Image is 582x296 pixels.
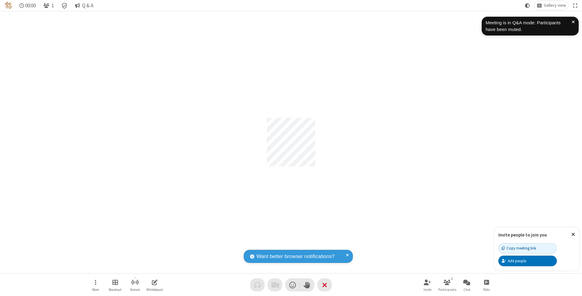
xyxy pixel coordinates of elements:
div: Meeting details Encryption enabled [59,1,70,10]
button: Open poll [477,276,496,294]
button: Q & A [72,1,96,10]
button: End or leave meeting [317,278,332,291]
button: Copy meeting link [498,243,557,253]
button: Send a reaction [285,278,300,291]
button: Manage Breakout Rooms [106,276,124,294]
button: Raise hand [300,278,314,291]
button: Open menu [86,276,105,294]
div: Meeting is in Q&A mode: Participants have been muted. [486,19,572,33]
span: Invite [423,288,431,291]
span: Breakout [109,288,122,291]
span: Chat [463,288,470,291]
button: Start streaming [126,276,144,294]
span: More [92,288,99,291]
div: Timer [17,1,38,10]
button: Using system theme [523,1,532,10]
button: Open participant list [41,1,56,10]
div: Copy meeting link [502,245,536,251]
span: Participants [438,288,456,291]
span: Want better browser notifications? [256,253,335,260]
label: Invite people to join you [498,232,547,238]
span: 1 [52,3,54,9]
span: Q & A [82,3,93,9]
button: Fullscreen [571,1,580,10]
button: Open chat [458,276,476,294]
img: QA Selenium DO NOT DELETE OR CHANGE [5,2,12,9]
button: Invite participants (⌘+Shift+I) [418,276,436,294]
span: Stream [130,288,140,291]
button: Add people [498,256,557,266]
div: 1 [450,276,455,281]
button: Open shared whiteboard [145,276,164,294]
button: Change layout [534,1,568,10]
button: Video [268,278,282,291]
span: Polls [483,288,490,291]
button: Open participant list [438,276,456,294]
button: Close popover [567,227,580,242]
span: 00:00 [25,3,36,9]
button: Audio problem - check your Internet connection or call by phone [250,278,265,291]
span: Whiteboard [146,288,163,291]
span: Gallery view [544,3,566,8]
